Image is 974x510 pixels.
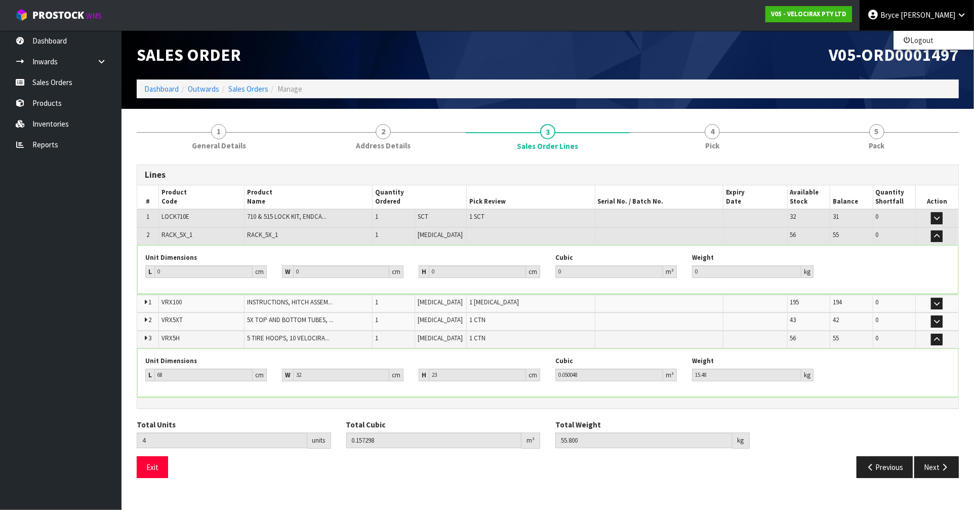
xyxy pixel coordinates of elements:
span: 31 [833,212,839,221]
label: Total Cubic [346,419,386,430]
th: Balance [830,185,873,210]
th: Pick Review [467,185,595,210]
span: 4 [705,124,720,139]
label: Weight [692,357,714,366]
input: Total Units [137,433,307,448]
span: Sales Order Lines [137,157,959,486]
div: cm [389,265,403,278]
button: Previous [857,456,913,478]
div: cm [526,369,540,381]
span: 710 & 515 LOCK KIT, ENDCA... [247,212,327,221]
span: INSTRUCTIONS, HITCH ASSEM... [247,298,333,306]
span: 2 [148,316,151,324]
div: kg [733,433,750,449]
span: ProStock [32,9,84,22]
span: 0 [876,212,879,221]
span: 0 [876,230,879,239]
span: 1 [375,316,378,324]
label: Weight [692,253,714,262]
span: [MEDICAL_DATA] [418,334,463,342]
span: 1 SCT [469,212,484,221]
a: Logout [894,33,973,47]
span: VRX5H [161,334,180,342]
th: Quantity Ordered [373,185,467,210]
div: cm [253,369,267,381]
span: SCT [418,212,428,221]
strong: H [422,267,426,276]
div: cm [253,265,267,278]
a: Dashboard [144,84,179,94]
div: kg [801,265,814,278]
input: Weight [692,265,801,278]
span: Bryce [880,10,899,20]
span: Address Details [356,140,411,151]
span: General Details [192,140,246,151]
span: 1 [375,298,378,306]
span: 32 [790,212,796,221]
span: [MEDICAL_DATA] [418,230,463,239]
span: 1 [MEDICAL_DATA] [469,298,519,306]
span: [MEDICAL_DATA] [418,316,463,324]
label: Cubic [555,253,573,262]
span: VRX5XT [161,316,183,324]
span: 194 [833,298,842,306]
div: kg [801,369,814,381]
a: Sales Orders [228,84,268,94]
th: Product Code [158,185,244,210]
label: Total Weight [555,419,601,430]
label: Cubic [555,357,573,366]
span: 1 [211,124,226,139]
span: 5X TOP AND BOTTOM TUBES, ... [247,316,334,324]
span: 2 [146,230,149,239]
span: 1 [375,334,378,342]
strong: L [148,371,152,379]
input: Length [154,369,253,381]
th: Serial No. / Batch No. [595,185,723,210]
img: cube-alt.png [15,9,28,21]
span: LOCK710E [161,212,189,221]
span: RACK_5X_1 [247,230,278,239]
span: 3 [148,334,151,342]
input: Height [429,369,526,381]
th: Available Stock [787,185,830,210]
span: Pack [869,140,884,151]
span: V05-ORD0001497 [829,44,959,65]
h3: Lines [145,170,951,180]
input: Total Weight [555,433,733,448]
input: Cubic [555,369,663,381]
span: 56 [790,334,796,342]
button: Exit [137,456,168,478]
span: Sales Order Lines [517,141,578,151]
label: Unit Dimensions [145,253,197,262]
strong: W [285,267,291,276]
th: Action [915,185,958,210]
span: 1 CTN [469,334,485,342]
input: Width [293,265,389,278]
div: m³ [663,265,677,278]
div: cm [526,265,540,278]
span: Manage [277,84,302,94]
input: Width [293,369,389,381]
div: m³ [663,369,677,381]
th: Quantity Shortfall [873,185,915,210]
span: 5 TIRE HOOPS, 10 VELOCIRA... [247,334,330,342]
strong: V05 - VELOCIRAX PTY LTD [771,10,846,18]
label: Total Units [137,419,176,430]
span: 55 [833,334,839,342]
label: Unit Dimensions [145,357,197,366]
span: [PERSON_NAME] [901,10,955,20]
div: units [307,433,331,449]
input: Cubic [555,265,663,278]
span: Pick [705,140,719,151]
span: 1 [375,212,378,221]
span: 0 [876,334,879,342]
th: Product Name [244,185,372,210]
span: 1 CTN [469,316,485,324]
button: Next [914,456,959,478]
span: 0 [876,298,879,306]
span: Sales Order [137,44,241,65]
span: 55 [833,230,839,239]
span: VRX100 [161,298,182,306]
strong: L [148,267,152,276]
span: 1 [375,230,378,239]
